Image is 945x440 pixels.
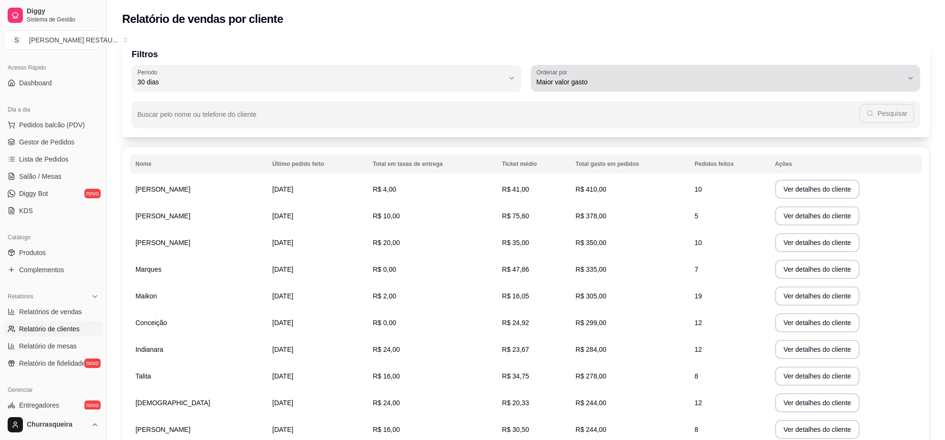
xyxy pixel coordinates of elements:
[531,65,921,92] button: Ordenar porMaior valor gasto
[775,287,860,306] button: Ver detalhes do cliente
[135,319,167,327] span: Conceição
[272,212,293,220] span: [DATE]
[775,340,860,359] button: Ver detalhes do cliente
[775,393,860,412] button: Ver detalhes do cliente
[4,4,103,27] a: DiggySistema de Gestão
[4,398,103,413] a: Entregadoresnovo
[537,77,903,87] span: Maior valor gasto
[19,206,33,215] span: KDS
[4,356,103,371] a: Relatório de fidelidadenovo
[496,154,570,174] th: Ticket médio
[576,372,607,380] span: R$ 278,00
[502,266,529,273] span: R$ 47,86
[576,346,607,353] span: R$ 284,00
[132,48,920,61] p: Filtros
[695,399,702,407] span: 12
[135,292,157,300] span: Maikon
[695,239,702,246] span: 10
[4,203,103,218] a: KDS
[19,248,46,257] span: Produtos
[19,120,85,130] span: Pedidos balcão (PDV)
[272,239,293,246] span: [DATE]
[19,307,82,317] span: Relatórios de vendas
[4,382,103,398] div: Gerenciar
[695,346,702,353] span: 12
[576,266,607,273] span: R$ 335,00
[695,426,698,433] span: 8
[122,11,283,27] h2: Relatório de vendas por cliente
[373,212,400,220] span: R$ 10,00
[8,293,33,300] span: Relatórios
[272,372,293,380] span: [DATE]
[137,113,859,123] input: Buscar pelo nome ou telefone do cliente
[4,60,103,75] div: Acesso Rápido
[4,338,103,354] a: Relatório de mesas
[19,400,59,410] span: Entregadores
[132,65,521,92] button: Período30 dias
[4,102,103,117] div: Dia a dia
[135,426,190,433] span: [PERSON_NAME]
[373,426,400,433] span: R$ 16,00
[12,35,21,45] span: S
[27,420,87,429] span: Churrasqueira
[4,169,103,184] a: Salão / Mesas
[769,154,922,174] th: Ações
[135,399,210,407] span: [DEMOGRAPHIC_DATA]
[373,372,400,380] span: R$ 16,00
[130,154,267,174] th: Nome
[775,260,860,279] button: Ver detalhes do cliente
[4,262,103,277] a: Complementos
[272,399,293,407] span: [DATE]
[373,346,400,353] span: R$ 24,00
[775,313,860,332] button: Ver detalhes do cliente
[689,154,769,174] th: Pedidos feitos
[373,399,400,407] span: R$ 24,00
[137,68,160,76] label: Período
[775,367,860,386] button: Ver detalhes do cliente
[502,372,529,380] span: R$ 34,75
[4,117,103,133] button: Pedidos balcão (PDV)
[4,245,103,260] a: Produtos
[19,358,85,368] span: Relatório de fidelidade
[135,346,163,353] span: Indianara
[272,346,293,353] span: [DATE]
[502,292,529,300] span: R$ 16,05
[135,372,151,380] span: Talita
[576,319,607,327] span: R$ 299,00
[27,16,99,23] span: Sistema de Gestão
[4,230,103,245] div: Catálogo
[695,266,698,273] span: 7
[267,154,367,174] th: Último pedido feito
[373,266,396,273] span: R$ 0,00
[4,186,103,201] a: Diggy Botnovo
[576,399,607,407] span: R$ 244,00
[272,319,293,327] span: [DATE]
[19,341,77,351] span: Relatório de mesas
[576,239,607,246] span: R$ 350,00
[502,212,529,220] span: R$ 75,60
[4,75,103,91] a: Dashboard
[502,239,529,246] span: R$ 35,00
[502,319,529,327] span: R$ 24,92
[570,154,689,174] th: Total gasto em pedidos
[373,239,400,246] span: R$ 20,00
[775,420,860,439] button: Ver detalhes do cliente
[576,212,607,220] span: R$ 378,00
[19,137,74,147] span: Gestor de Pedidos
[373,319,396,327] span: R$ 0,00
[695,185,702,193] span: 10
[4,321,103,337] a: Relatório de clientes
[27,7,99,16] span: Diggy
[695,372,698,380] span: 8
[537,68,571,76] label: Ordenar por
[272,292,293,300] span: [DATE]
[775,206,860,225] button: Ver detalhes do cliente
[367,154,497,174] th: Total em taxas de entrega
[576,426,607,433] span: R$ 244,00
[4,413,103,436] button: Churrasqueira
[4,31,103,50] button: Select a team
[135,266,161,273] span: Marques
[695,292,702,300] span: 19
[502,346,529,353] span: R$ 23,67
[19,189,48,198] span: Diggy Bot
